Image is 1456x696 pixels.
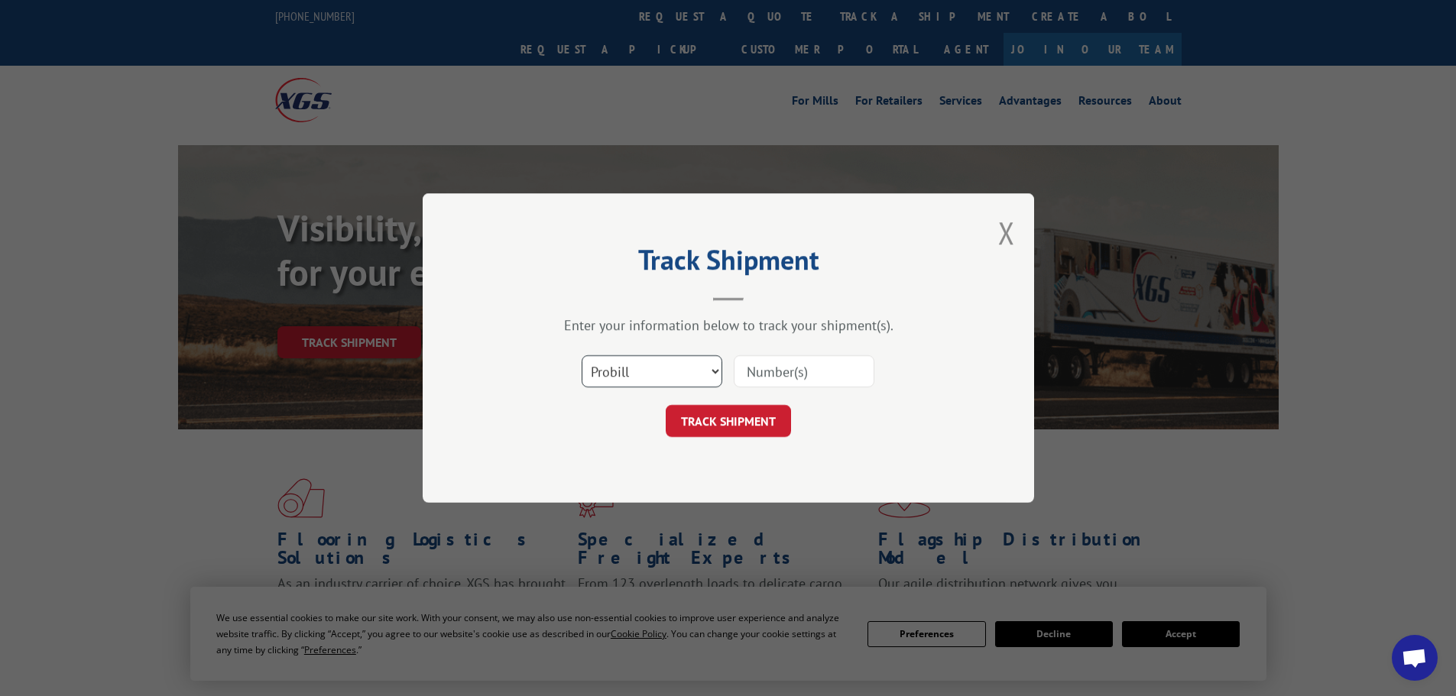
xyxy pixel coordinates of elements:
[499,249,958,278] h2: Track Shipment
[998,212,1015,253] button: Close modal
[734,355,874,387] input: Number(s)
[499,316,958,334] div: Enter your information below to track your shipment(s).
[666,405,791,437] button: TRACK SHIPMENT
[1392,635,1438,681] div: Open chat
